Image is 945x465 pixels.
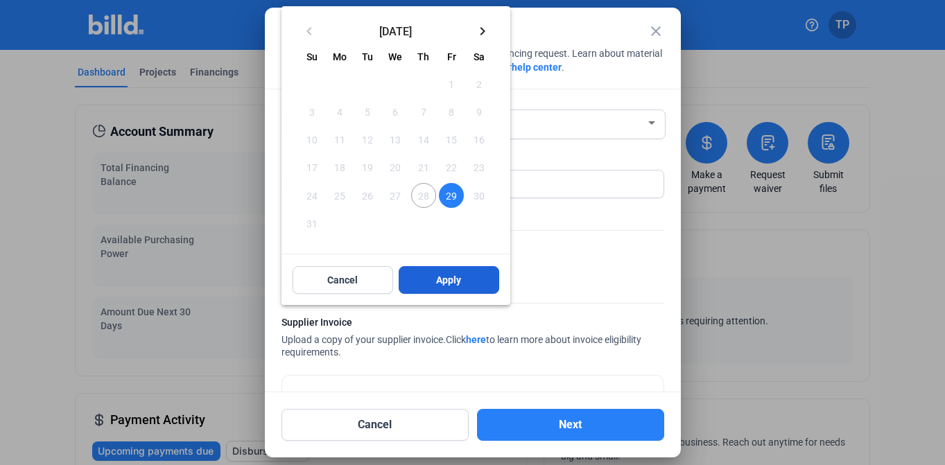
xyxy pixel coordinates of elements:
span: Tu [362,51,373,62]
button: August 17, 2025 [298,153,326,181]
button: August 25, 2025 [326,182,354,209]
span: 26 [355,183,380,208]
span: Mo [333,51,347,62]
span: 29 [439,183,464,208]
span: [DATE] [323,25,469,36]
mat-icon: keyboard_arrow_right [474,23,491,40]
button: Apply [399,266,499,294]
span: 21 [411,155,436,179]
button: August 5, 2025 [354,98,381,125]
span: 4 [327,99,352,124]
span: 7 [411,99,436,124]
span: 12 [355,127,380,152]
span: 5 [355,99,380,124]
span: 10 [300,127,324,152]
button: August 30, 2025 [465,182,493,209]
mat-icon: keyboard_arrow_left [301,23,318,40]
span: 22 [439,155,464,179]
span: 31 [300,211,324,236]
span: 8 [439,99,464,124]
span: We [388,51,402,62]
span: Cancel [327,273,358,287]
span: 2 [467,71,492,96]
span: 18 [327,155,352,179]
span: 13 [383,127,408,152]
button: August 24, 2025 [298,182,326,209]
button: August 10, 2025 [298,125,326,153]
button: August 15, 2025 [437,125,465,153]
button: August 4, 2025 [326,98,354,125]
button: August 3, 2025 [298,98,326,125]
span: 15 [439,127,464,152]
button: August 6, 2025 [381,98,409,125]
button: August 19, 2025 [354,153,381,181]
button: August 29, 2025 [437,182,465,209]
span: 1 [439,71,464,96]
button: August 9, 2025 [465,98,493,125]
button: August 2, 2025 [465,70,493,98]
button: August 31, 2025 [298,209,326,237]
button: August 22, 2025 [437,153,465,181]
span: 20 [383,155,408,179]
span: 27 [383,183,408,208]
button: August 13, 2025 [381,125,409,153]
span: Sa [474,51,485,62]
button: August 27, 2025 [381,182,409,209]
span: 11 [327,127,352,152]
button: August 23, 2025 [465,153,493,181]
span: 19 [355,155,380,179]
span: 9 [467,99,492,124]
button: August 28, 2025 [410,182,437,209]
button: August 8, 2025 [437,98,465,125]
span: Fr [447,51,456,62]
span: 23 [467,155,492,179]
button: August 18, 2025 [326,153,354,181]
span: 25 [327,183,352,208]
span: 17 [300,155,324,179]
span: 24 [300,183,324,208]
button: August 7, 2025 [410,98,437,125]
span: 14 [411,127,436,152]
button: August 1, 2025 [437,70,465,98]
span: 16 [467,127,492,152]
button: August 11, 2025 [326,125,354,153]
button: August 12, 2025 [354,125,381,153]
span: Th [417,51,429,62]
button: August 20, 2025 [381,153,409,181]
td: AUG [298,70,437,98]
button: August 21, 2025 [410,153,437,181]
span: Apply [436,273,461,287]
button: August 16, 2025 [465,125,493,153]
span: Su [306,51,318,62]
button: August 26, 2025 [354,182,381,209]
button: Cancel [293,266,393,294]
span: 3 [300,99,324,124]
span: 6 [383,99,408,124]
span: 28 [411,183,436,208]
span: 30 [467,183,492,208]
button: August 14, 2025 [410,125,437,153]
